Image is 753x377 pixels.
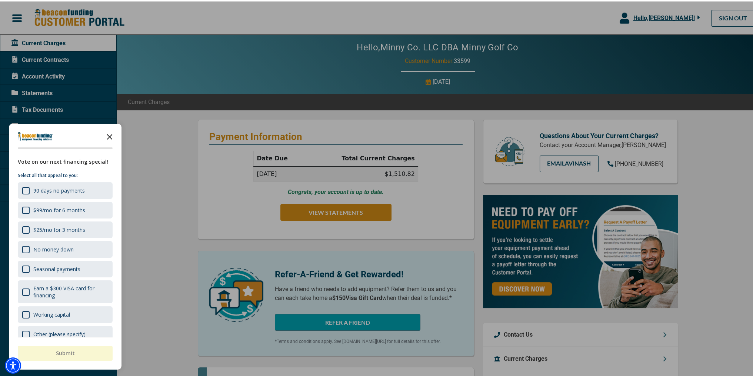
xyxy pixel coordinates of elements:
div: $99/mo for 6 months [33,205,85,212]
div: Vote on our next financing special! [18,156,113,164]
div: 90 days no payments [18,181,113,197]
div: Earn a $300 VISA card for financing [18,279,113,302]
div: $25/mo for 3 months [18,220,113,237]
div: Working capital [33,310,70,317]
div: Seasonal payments [33,264,80,271]
div: 90 days no payments [33,186,85,193]
button: Submit [18,344,113,359]
div: Accessibility Menu [5,356,21,372]
div: No money down [18,240,113,256]
div: $25/mo for 3 months [33,225,85,232]
div: Earn a $300 VISA card for financing [33,283,108,297]
button: Close the survey [102,127,117,142]
div: Other (please specify) [33,329,86,336]
div: Survey [9,122,121,368]
div: $99/mo for 6 months [18,200,113,217]
div: Seasonal payments [18,259,113,276]
div: Other (please specify) [18,324,113,341]
div: Working capital [18,305,113,321]
img: Company logo [18,130,53,139]
p: Select all that appeal to you: [18,170,113,178]
div: No money down [33,244,74,251]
